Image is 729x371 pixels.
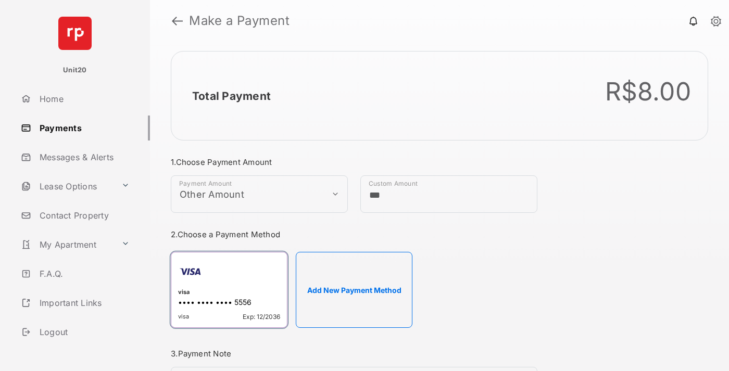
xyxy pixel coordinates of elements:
[63,65,87,75] p: Unit20
[296,252,412,328] button: Add New Payment Method
[17,319,150,344] a: Logout
[605,76,692,107] div: R$8.00
[17,290,134,315] a: Important Links
[243,313,280,321] span: Exp: 12/2036
[178,313,189,321] span: visa
[171,229,537,239] h3: 2. Choose a Payment Method
[17,86,150,111] a: Home
[171,157,537,167] h3: 1. Choose Payment Amount
[17,232,117,257] a: My Apartment
[192,89,271,103] h2: Total Payment
[171,252,287,328] div: visa•••• •••• •••• 5556visaExp: 12/2036
[17,116,150,140] a: Payments
[58,17,92,50] img: svg+xml;base64,PHN2ZyB4bWxucz0iaHR0cDovL3d3dy53My5vcmcvMjAwMC9zdmciIHdpZHRoPSI2NCIgaGVpZ2h0PSI2NC...
[178,288,280,298] div: visa
[189,15,290,27] strong: Make a Payment
[17,203,150,228] a: Contact Property
[17,145,150,170] a: Messages & Alerts
[178,298,280,309] div: •••• •••• •••• 5556
[171,349,537,359] h3: 3. Payment Note
[17,261,150,286] a: F.A.Q.
[17,174,117,199] a: Lease Options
